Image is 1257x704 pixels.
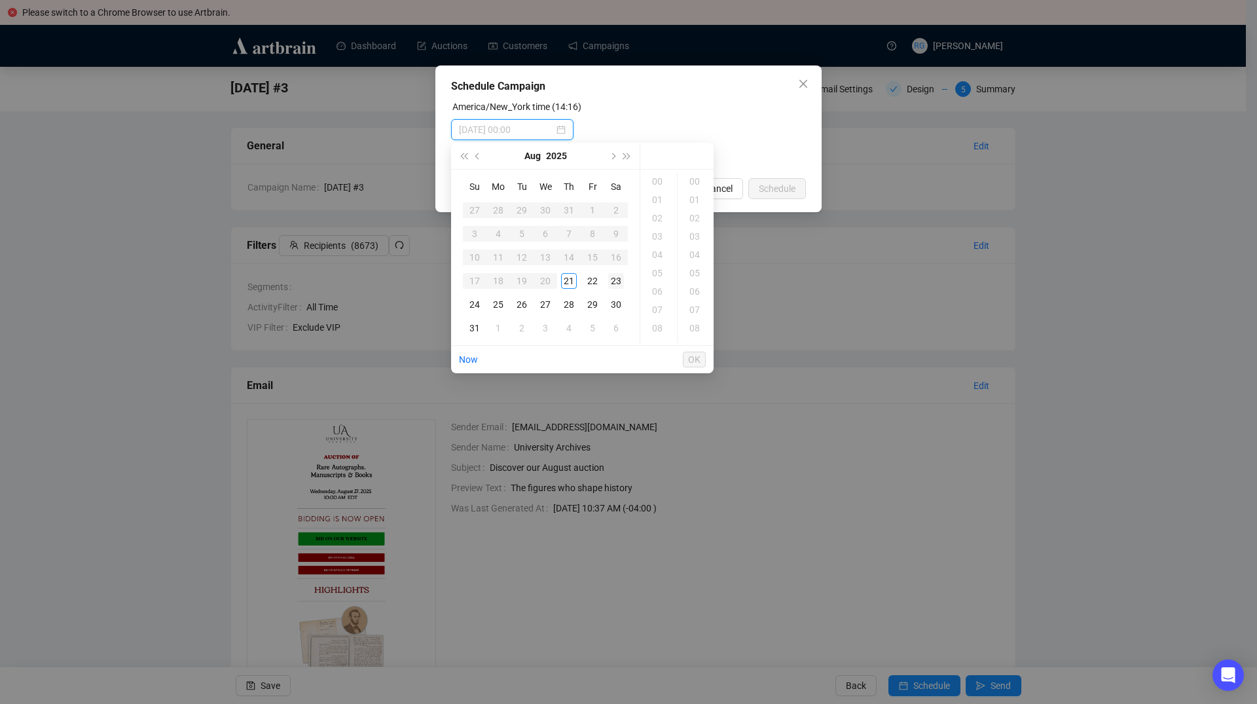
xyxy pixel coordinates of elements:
td: 2025-08-23 [604,269,628,293]
div: Schedule Campaign [451,79,806,94]
span: Cancel [705,181,733,196]
td: 2025-08-25 [486,293,510,316]
td: 2025-08-07 [557,222,581,246]
div: 06 [643,282,674,301]
td: 2025-08-05 [510,222,534,246]
div: 02 [643,209,674,227]
button: Cancel [695,178,743,199]
td: 2025-08-14 [557,246,581,269]
td: 2025-08-19 [510,269,534,293]
td: 2025-08-24 [463,293,486,316]
td: 2025-08-21 [557,269,581,293]
td: 2025-08-10 [463,246,486,269]
td: 2025-07-28 [486,198,510,222]
td: 2025-07-27 [463,198,486,222]
th: Th [557,175,581,198]
div: 01 [680,191,712,209]
div: 7 [561,226,577,242]
td: 2025-09-04 [557,316,581,340]
div: 08 [680,319,712,337]
td: 2025-09-01 [486,316,510,340]
div: 5 [585,320,600,336]
div: 30 [537,202,553,218]
td: 2025-08-06 [534,222,557,246]
div: 03 [643,227,674,246]
td: 2025-08-08 [581,222,604,246]
div: 27 [537,297,553,312]
td: 2025-08-11 [486,246,510,269]
div: 02 [680,209,712,227]
div: 5 [514,226,530,242]
td: 2025-08-01 [581,198,604,222]
td: 2025-07-29 [510,198,534,222]
div: 26 [514,297,530,312]
div: 15 [585,250,600,265]
input: Select date [459,122,554,137]
div: 24 [467,297,483,312]
td: 2025-08-02 [604,198,628,222]
div: 4 [490,226,506,242]
div: 17 [467,273,483,289]
div: 1 [490,320,506,336]
div: 09 [643,337,674,356]
div: 23 [608,273,624,289]
div: 00 [680,172,712,191]
div: 04 [680,246,712,264]
div: 19 [514,273,530,289]
div: 6 [608,320,624,336]
div: 06 [680,282,712,301]
div: 09 [680,337,712,356]
div: 4 [561,320,577,336]
td: 2025-08-04 [486,222,510,246]
div: 2 [608,202,624,218]
div: 29 [514,202,530,218]
td: 2025-08-12 [510,246,534,269]
div: 2 [514,320,530,336]
div: 9 [608,226,624,242]
td: 2025-08-28 [557,293,581,316]
td: 2025-07-31 [557,198,581,222]
td: 2025-08-16 [604,246,628,269]
th: Mo [486,175,510,198]
button: Schedule [748,178,806,199]
td: 2025-08-09 [604,222,628,246]
td: 2025-09-06 [604,316,628,340]
td: 2025-08-13 [534,246,557,269]
div: 00 [643,172,674,191]
div: 6 [537,226,553,242]
button: OK [683,352,706,367]
div: 05 [680,264,712,282]
div: 07 [680,301,712,319]
td: 2025-08-31 [463,316,486,340]
td: 2025-08-22 [581,269,604,293]
div: 12 [514,250,530,265]
div: 3 [537,320,553,336]
div: 8 [585,226,600,242]
td: 2025-07-30 [534,198,557,222]
button: Choose a year [546,143,567,169]
span: close [798,79,809,89]
div: 11 [490,250,506,265]
div: 28 [561,297,577,312]
div: 13 [537,250,553,265]
div: 18 [490,273,506,289]
a: Now [459,354,478,365]
td: 2025-09-02 [510,316,534,340]
div: 30 [608,297,624,312]
th: Fr [581,175,604,198]
td: 2025-08-27 [534,293,557,316]
div: 29 [585,297,600,312]
button: Next month (PageDown) [605,143,619,169]
button: Previous month (PageUp) [471,143,485,169]
div: 08 [643,319,674,337]
td: 2025-08-26 [510,293,534,316]
th: We [534,175,557,198]
div: 16 [608,250,624,265]
div: 03 [680,227,712,246]
div: Open Intercom Messenger [1212,659,1244,691]
button: Last year (Control + left) [456,143,471,169]
div: 28 [490,202,506,218]
td: 2025-09-03 [534,316,557,340]
td: 2025-08-20 [534,269,557,293]
div: 20 [537,273,553,289]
